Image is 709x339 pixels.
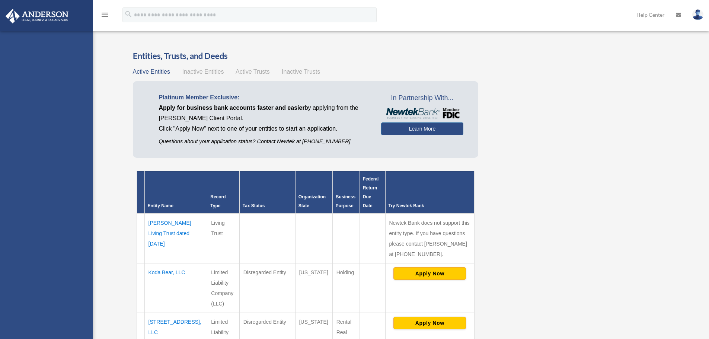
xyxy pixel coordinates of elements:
img: NewtekBankLogoSM.png [385,108,460,119]
th: Tax Status [239,171,295,214]
p: Click "Apply Now" next to one of your entities to start an application. [159,124,370,134]
td: Limited Liability Company (LLC) [207,263,239,313]
span: Active Entities [133,68,170,75]
div: Try Newtek Bank [389,201,472,210]
th: Organization State [295,171,332,214]
img: Anderson Advisors Platinum Portal [3,9,71,23]
span: Apply for business bank accounts faster and easier [159,105,305,111]
th: Federal Return Due Date [360,171,385,214]
p: Platinum Member Exclusive: [159,92,370,103]
p: Questions about your application status? Contact Newtek at [PHONE_NUMBER] [159,137,370,146]
td: Newtek Bank does not support this entity type. If you have questions please contact [PERSON_NAME]... [385,214,475,263]
td: [PERSON_NAME] Living Trust dated [DATE] [144,214,207,263]
td: [US_STATE] [295,263,332,313]
h3: Entities, Trusts, and Deeds [133,50,479,62]
th: Record Type [207,171,239,214]
button: Apply Now [393,267,466,280]
span: Inactive Entities [182,68,224,75]
td: Koda Bear, LLC [144,263,207,313]
span: Inactive Trusts [282,68,320,75]
a: Learn More [381,122,463,135]
th: Entity Name [144,171,207,214]
i: menu [100,10,109,19]
td: Holding [332,263,360,313]
p: by applying from the [PERSON_NAME] Client Portal. [159,103,370,124]
span: Active Trusts [236,68,270,75]
td: Living Trust [207,214,239,263]
a: menu [100,13,109,19]
td: Disregarded Entity [239,263,295,313]
button: Apply Now [393,317,466,329]
img: User Pic [692,9,703,20]
span: In Partnership With... [381,92,463,104]
th: Business Purpose [332,171,360,214]
i: search [124,10,132,18]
